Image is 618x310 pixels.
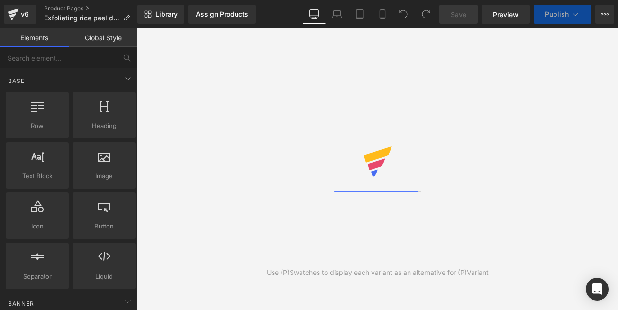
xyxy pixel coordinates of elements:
[545,10,569,18] span: Publish
[155,10,178,18] span: Library
[9,272,66,282] span: Separator
[7,76,26,85] span: Base
[303,5,326,24] a: Desktop
[137,5,184,24] a: New Library
[9,121,66,131] span: Row
[9,221,66,231] span: Icon
[417,5,436,24] button: Redo
[75,171,133,181] span: Image
[482,5,530,24] a: Preview
[326,5,348,24] a: Laptop
[348,5,371,24] a: Tablet
[75,221,133,231] span: Button
[394,5,413,24] button: Undo
[75,272,133,282] span: Liquid
[371,5,394,24] a: Mobile
[19,8,31,20] div: v6
[44,5,137,12] a: Product Pages
[595,5,614,24] button: More
[75,121,133,131] span: Heading
[9,171,66,181] span: Text Block
[44,14,119,22] span: Exfoliating rice peel duo
[196,10,248,18] div: Assign Products
[493,9,518,19] span: Preview
[534,5,591,24] button: Publish
[586,278,609,301] div: Open Intercom Messenger
[7,299,35,308] span: Banner
[4,5,36,24] a: v6
[267,267,489,278] div: Use (P)Swatches to display each variant as an alternative for (P)Variant
[451,9,466,19] span: Save
[69,28,137,47] a: Global Style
